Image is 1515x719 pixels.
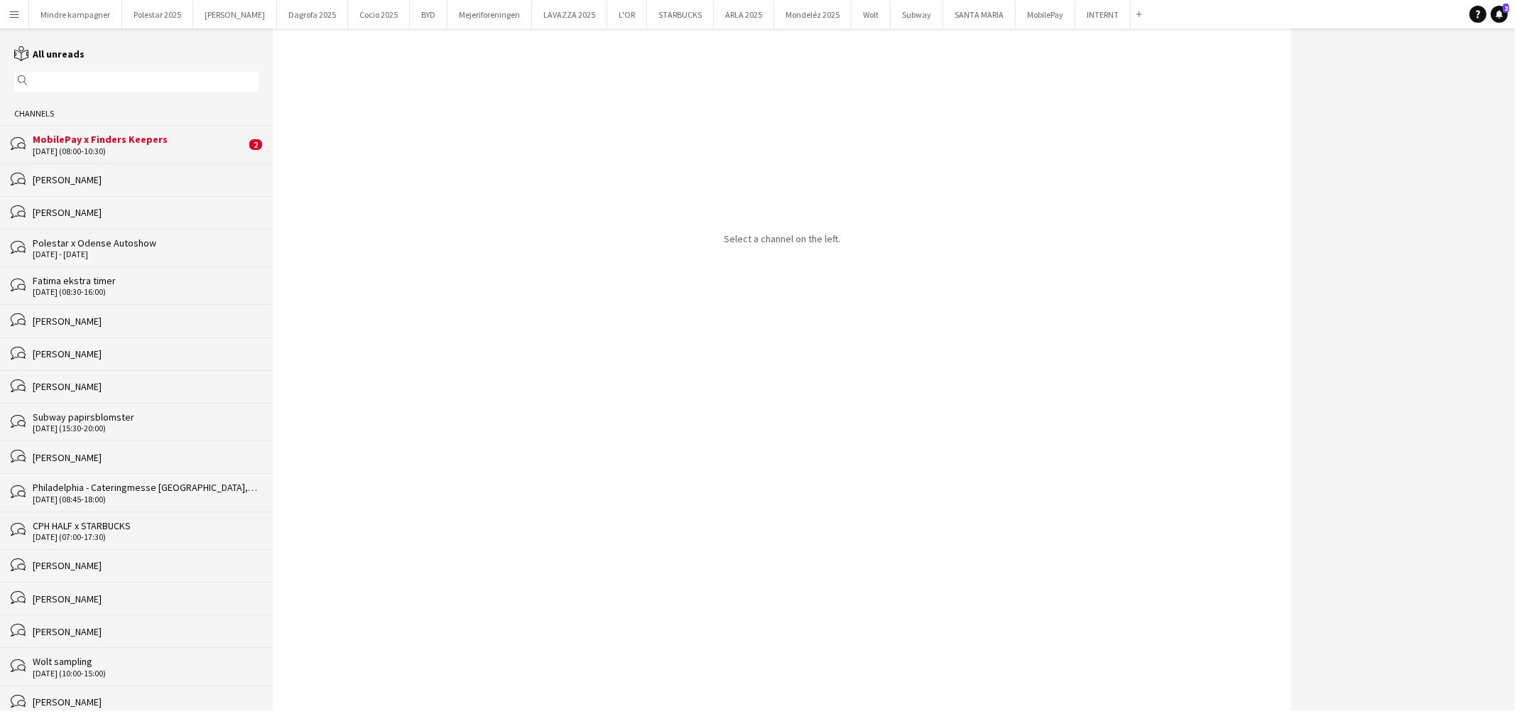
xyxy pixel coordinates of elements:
div: [PERSON_NAME] [33,625,259,638]
div: [DATE] (07:00-17:30) [33,532,259,542]
button: INTERNT [1075,1,1131,28]
div: [DATE] (08:30-16:00) [33,287,259,297]
a: 2 [1491,6,1508,23]
button: Cocio 2025 [348,1,410,28]
p: Select a channel on the left. [724,232,840,245]
a: All unreads [14,48,85,60]
button: MobilePay [1016,1,1075,28]
button: STARBUCKS [647,1,714,28]
button: Mondeléz 2025 [774,1,852,28]
button: ARLA 2025 [714,1,774,28]
button: Mejeriforeningen [447,1,532,28]
div: [PERSON_NAME] [33,696,259,708]
button: Mindre kampagner [29,1,122,28]
div: [PERSON_NAME] [33,347,259,360]
div: [PERSON_NAME] [33,173,259,186]
button: LAVAZZA 2025 [532,1,607,28]
button: SANTA MARIA [943,1,1016,28]
button: L'OR [607,1,647,28]
div: [DATE] (10:00-15:00) [33,669,259,679]
div: [DATE] (15:30-20:00) [33,423,259,433]
div: Subway papirsblomster [33,411,259,423]
button: [PERSON_NAME] [193,1,277,28]
div: [DATE] - [DATE] [33,249,259,259]
div: [DATE] (08:00-10:30) [33,146,246,156]
button: Dagrofa 2025 [277,1,348,28]
div: Fatima ekstra timer [33,274,259,287]
div: [PERSON_NAME] [33,206,259,219]
div: MobilePay x Finders Keepers [33,133,246,146]
button: Polestar 2025 [122,1,193,28]
div: CPH HALF x STARBUCKS [33,519,259,532]
div: [PERSON_NAME] [33,451,259,464]
button: Wolt [852,1,891,28]
div: Philadelphia - Cateringmesse [GEOGRAPHIC_DATA], Grenade - Cateringmesse Nord [33,481,259,494]
div: [PERSON_NAME] [33,315,259,328]
span: 2 [1503,4,1509,13]
div: Wolt sampling [33,655,259,668]
div: [PERSON_NAME] [33,380,259,393]
div: [PERSON_NAME] [33,593,259,605]
span: 2 [249,139,262,150]
div: [PERSON_NAME] [33,559,259,572]
div: Polestar x Odense Autoshow [33,237,259,249]
button: BYD [410,1,447,28]
div: [DATE] (08:45-18:00) [33,494,259,504]
button: Subway [891,1,943,28]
